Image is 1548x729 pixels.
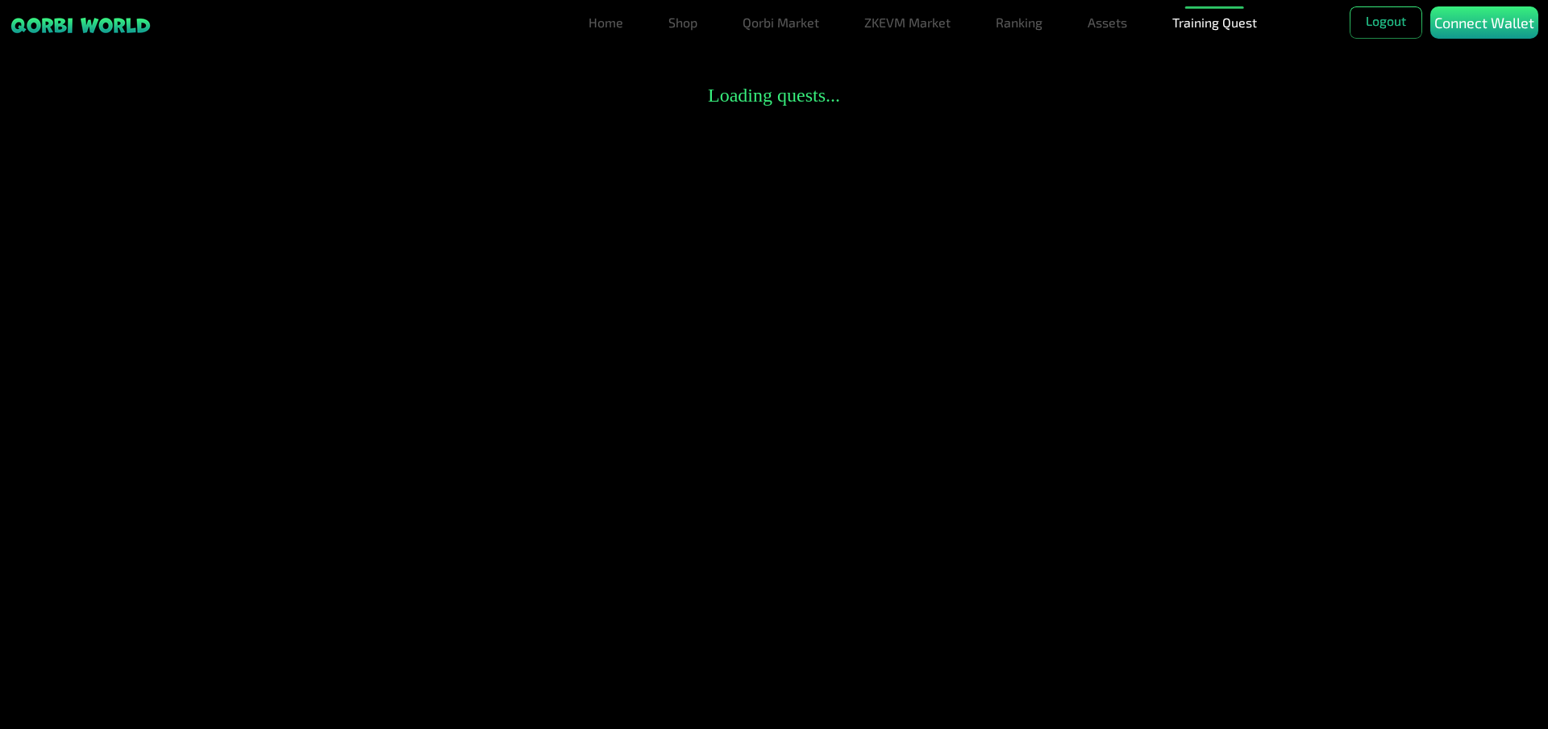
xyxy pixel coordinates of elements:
[858,6,957,39] a: ZKEVM Market
[736,6,826,39] a: Qorbi Market
[1434,12,1534,34] p: Connect Wallet
[1350,6,1422,39] button: Logout
[582,6,630,39] a: Home
[1081,6,1134,39] a: Assets
[662,6,704,39] a: Shop
[1166,6,1263,39] a: Training Quest
[989,6,1049,39] a: Ranking
[10,16,152,35] img: sticky brand-logo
